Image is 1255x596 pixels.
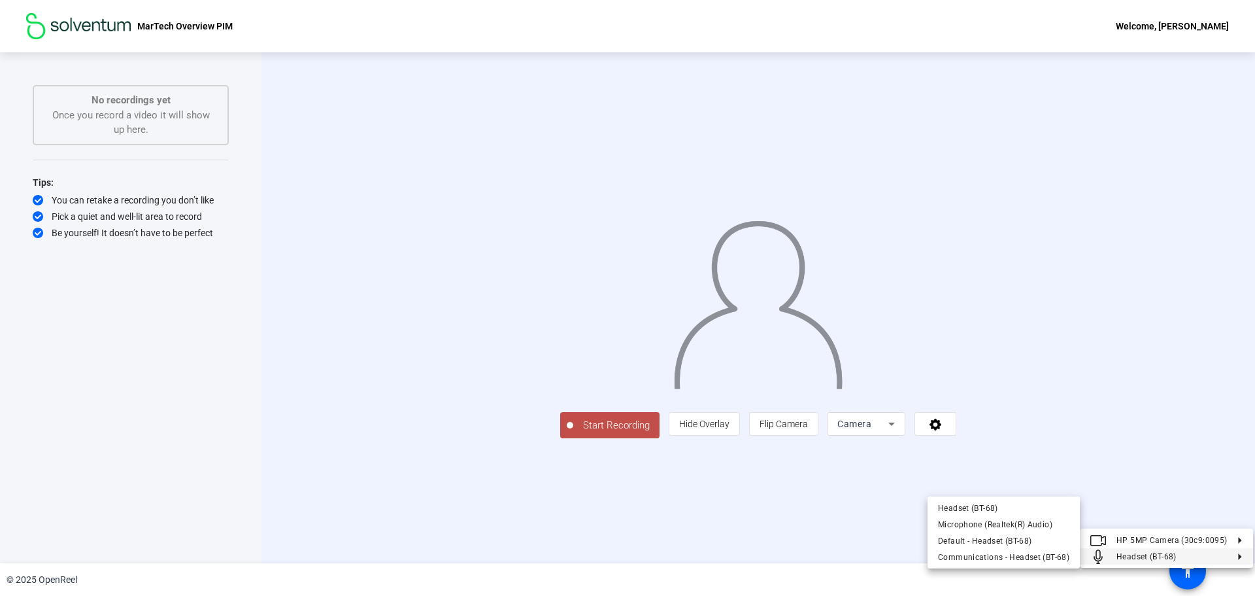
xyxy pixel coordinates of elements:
[1116,552,1177,561] span: Headset (BT-68)
[938,503,998,512] span: Headset (BT-68)
[1116,536,1227,545] span: HP 5MP Camera (30c9:0095)
[938,536,1031,545] span: Default - Headset (BT-68)
[1090,533,1106,548] mat-icon: Video camera
[938,519,1052,529] span: Microphone (Realtek(R) Audio)
[1090,549,1106,565] mat-icon: Microphone
[938,552,1069,561] span: Communications - Headset (BT-68)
